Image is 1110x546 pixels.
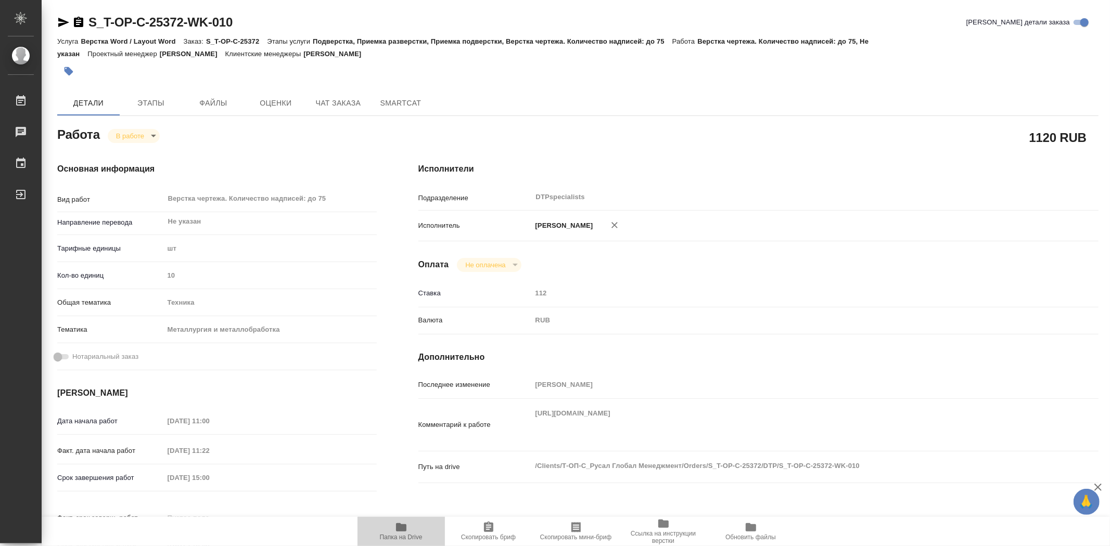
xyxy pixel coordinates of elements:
h4: Исполнители [418,163,1099,175]
p: Общая тематика [57,297,164,308]
input: Пустое поле [164,443,255,458]
span: Нотариальный заказ [72,352,138,362]
span: Файлы [188,97,238,110]
h4: Основная информация [57,163,377,175]
p: Тарифные единицы [57,243,164,254]
div: Техника [164,294,377,311]
p: Срок завершения работ [57,473,164,483]
p: Клиентские менеджеры [225,50,304,58]
span: Этапы [126,97,176,110]
button: Удалить исполнителя [603,214,626,237]
span: Скопировать мини-бриф [540,534,611,541]
p: Работа [672,37,698,45]
input: Пустое поле [532,285,1042,301]
span: 🙏 [1078,491,1095,513]
span: Оценки [251,97,301,110]
div: Металлургия и металлобработка [164,321,377,339]
span: [PERSON_NAME] детали заказа [966,17,1070,28]
p: Путь на drive [418,462,532,472]
p: Кол-во единиц [57,270,164,281]
span: Обновить файлы [725,534,776,541]
button: Скопировать мини-бриф [532,517,620,546]
p: Услуга [57,37,81,45]
p: Валюта [418,315,532,326]
button: Не оплачена [462,261,508,269]
a: S_T-OP-C-25372-WK-010 [88,15,233,29]
button: Добавить тэг [57,60,80,83]
p: Тематика [57,324,164,335]
input: Пустое поле [164,268,377,283]
p: Ставка [418,288,532,298]
span: Ссылка на инструкции верстки [626,530,701,544]
span: Папка на Drive [380,534,423,541]
textarea: /Clients/Т-ОП-С_Русал Глобал Менеджмент/Orders/S_T-OP-C-25372/DTP/S_T-OP-C-25372-WK-010 [532,457,1042,475]
div: шт [164,240,377,257]
h2: 1120 RUB [1029,128,1087,146]
input: Пустое поле [164,413,255,428]
h4: [PERSON_NAME] [57,387,377,399]
p: S_T-OP-C-25372 [206,37,267,45]
div: RUB [532,311,1042,329]
textarea: [URL][DOMAIN_NAME] [532,405,1042,443]
p: Проектный менеджер [87,50,159,58]
p: Направление перевода [57,217,164,228]
input: Пустое поле [532,377,1042,392]
div: В работе [457,258,521,272]
p: Подразделение [418,193,532,203]
p: [PERSON_NAME] [532,220,593,231]
button: Скопировать ссылку [72,16,85,29]
span: SmartCat [376,97,426,110]
button: В работе [113,132,147,140]
button: 🙏 [1074,489,1100,515]
input: Пустое поле [164,510,255,525]
h4: Оплата [418,258,449,271]
p: Факт. срок заверш. работ [57,513,164,523]
p: Комментарий к работе [418,420,532,430]
span: Чат заказа [313,97,363,110]
p: Исполнитель [418,220,532,231]
p: Верстка Word / Layout Word [81,37,183,45]
h4: Дополнительно [418,351,1099,363]
p: Последнее изменение [418,380,532,390]
button: Скопировать бриф [445,517,532,546]
p: Дата начала работ [57,416,164,426]
p: [PERSON_NAME] [303,50,369,58]
p: [PERSON_NAME] [160,50,225,58]
h2: Работа [57,124,100,143]
button: Ссылка на инструкции верстки [620,517,707,546]
p: Факт. дата начала работ [57,446,164,456]
span: Детали [63,97,113,110]
button: Папка на Drive [358,517,445,546]
div: В работе [108,129,160,143]
p: Вид работ [57,194,164,205]
p: Этапы услуги [267,37,313,45]
p: Подверстка, Приемка разверстки, Приемка подверстки, Верстка чертежа. Количество надписей: до 75 [313,37,672,45]
button: Обновить файлы [707,517,795,546]
span: Скопировать бриф [461,534,516,541]
p: Заказ: [184,37,206,45]
button: Скопировать ссылку для ЯМессенджера [57,16,70,29]
input: Пустое поле [164,470,255,485]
